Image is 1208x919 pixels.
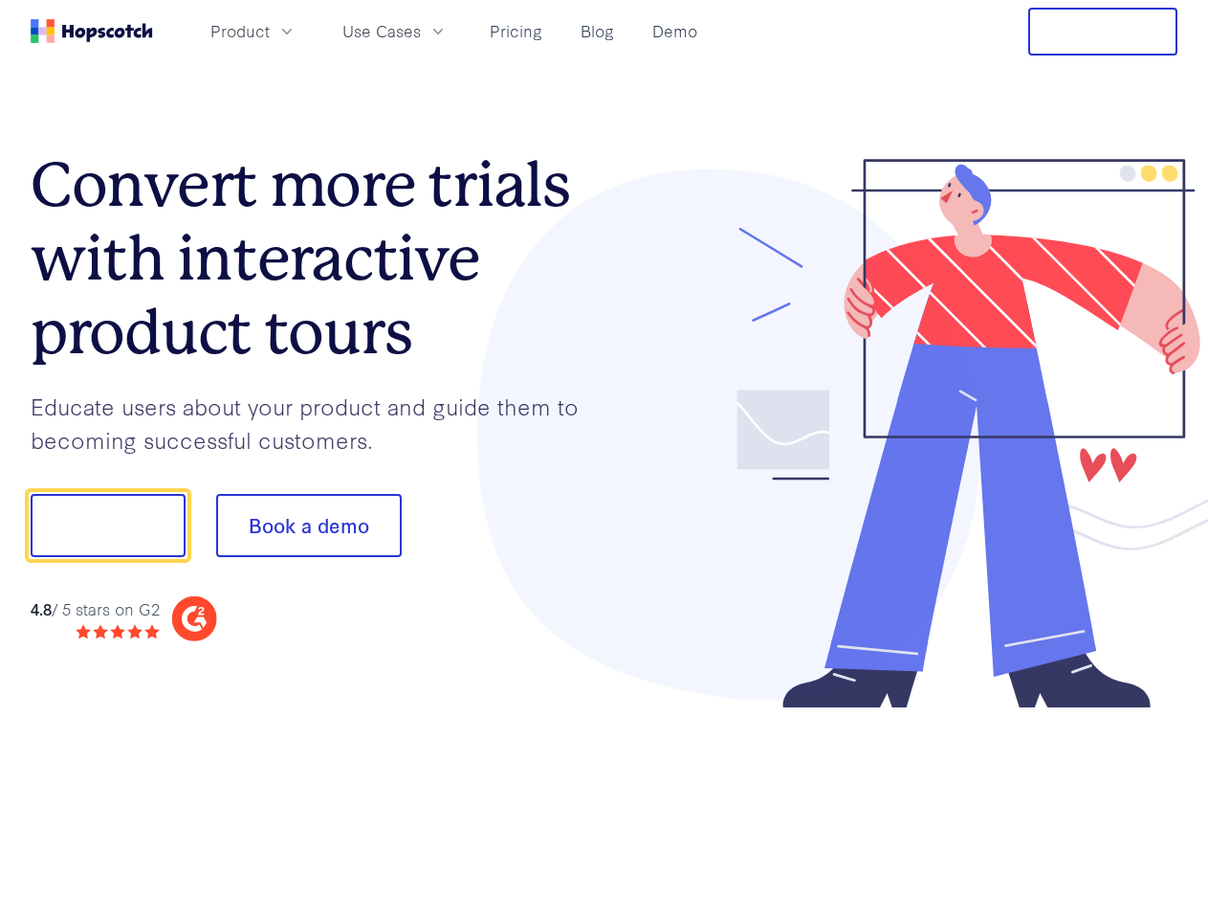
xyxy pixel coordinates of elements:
button: Book a demo [216,494,402,557]
span: Use Cases [342,19,421,43]
h1: Convert more trials with interactive product tours [31,148,604,369]
strong: 4.8 [31,597,52,619]
button: Product [199,15,308,47]
button: Show me! [31,494,186,557]
a: Demo [645,15,705,47]
div: / 5 stars on G2 [31,597,160,621]
p: Educate users about your product and guide them to becoming successful customers. [31,390,604,456]
button: Use Cases [331,15,459,47]
a: Home [31,19,153,43]
button: Free Trial [1028,8,1177,56]
a: Pricing [482,15,550,47]
span: Product [210,19,270,43]
a: Blog [573,15,622,47]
